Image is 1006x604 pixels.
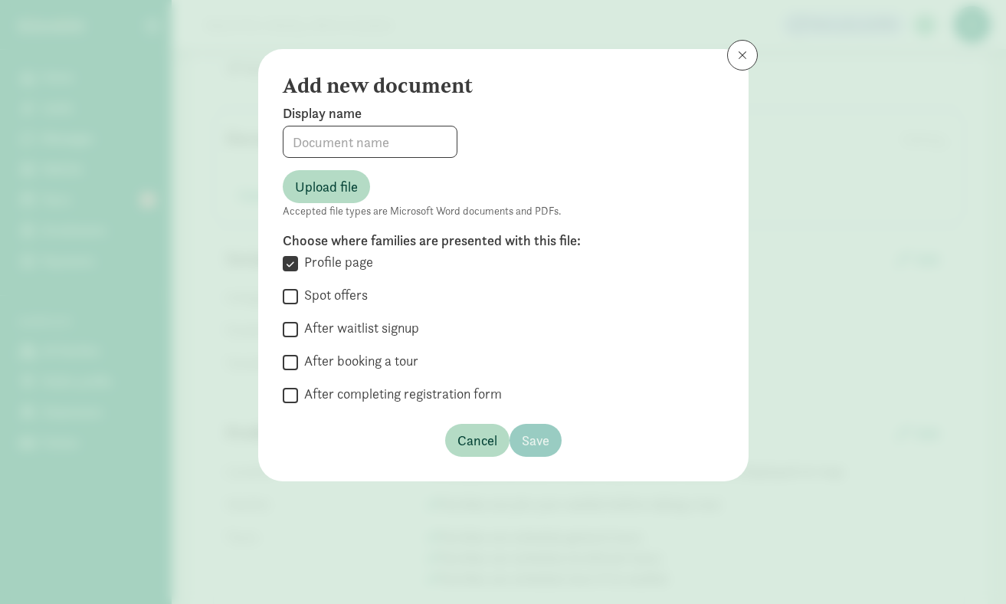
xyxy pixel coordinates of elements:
input: Document name [283,126,457,157]
span: Upload file [295,176,358,197]
label: Choose where families are presented with this file: [283,231,724,250]
button: Save [510,424,562,457]
iframe: Chat Widget [929,530,1006,604]
label: Spot offers [298,286,368,304]
button: Cancel [445,424,510,457]
span: Save [522,430,549,451]
div: Accepted file types are Microsoft Word documents and PDFs. [283,203,724,219]
h4: Add new document [283,74,712,98]
span: Cancel [457,430,497,451]
button: Upload file [283,170,370,203]
label: Display name [283,104,724,123]
label: After completing registration form [298,385,502,403]
label: After booking a tour [298,352,418,370]
label: After waitlist signup [298,319,419,337]
label: Profile page [298,253,373,271]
